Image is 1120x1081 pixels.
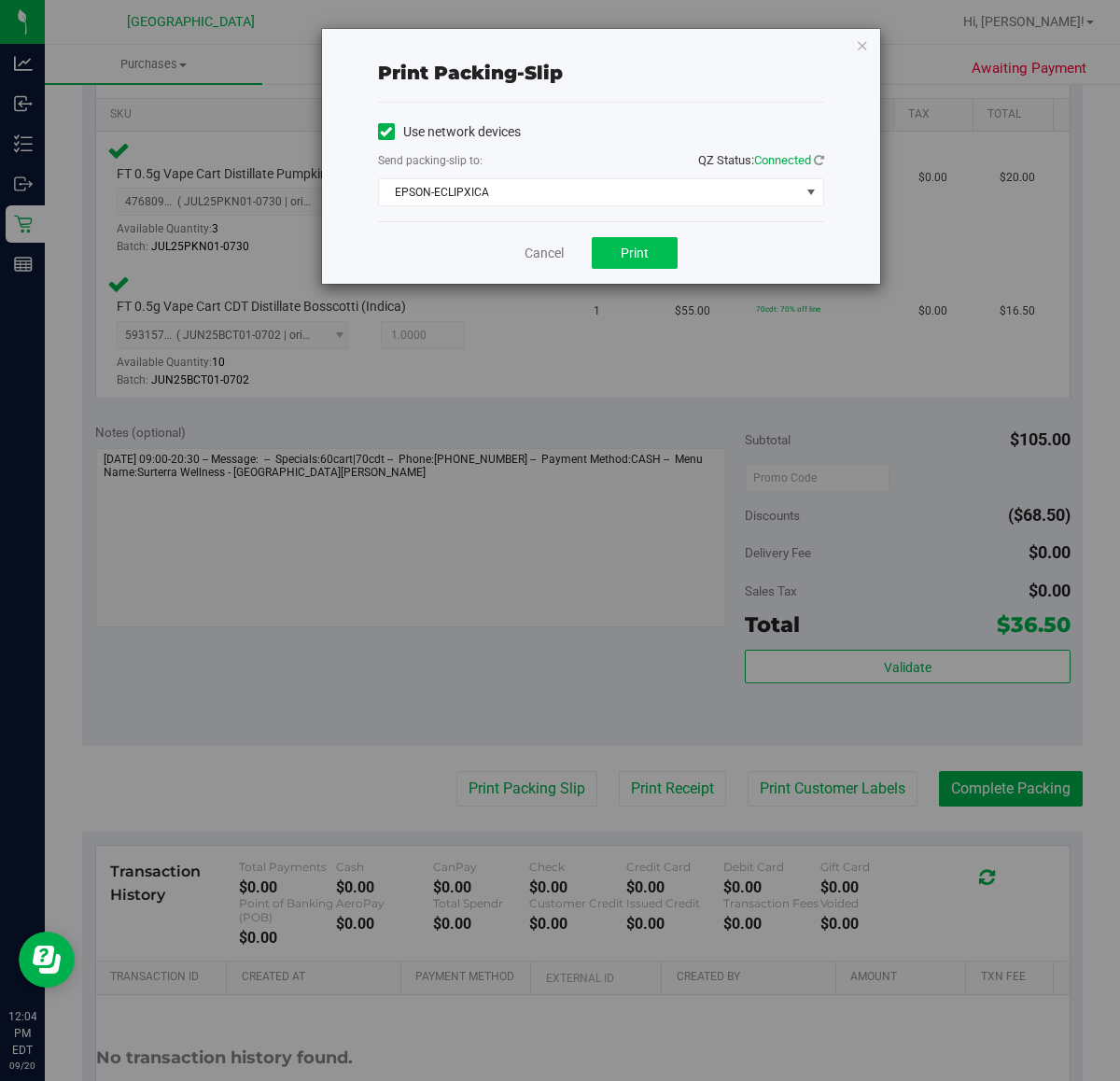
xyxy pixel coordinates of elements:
[799,179,822,205] span: select
[19,932,75,988] iframe: Resource center
[754,153,811,167] span: Connected
[378,122,521,142] label: Use network devices
[379,179,800,205] span: EPSON-ECLIPXICA
[621,246,649,260] span: Print
[698,153,824,167] span: QZ Status:
[525,244,564,263] a: Cancel
[592,237,678,269] button: Print
[378,62,563,84] span: Print packing-slip
[378,152,483,169] label: Send packing-slip to:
